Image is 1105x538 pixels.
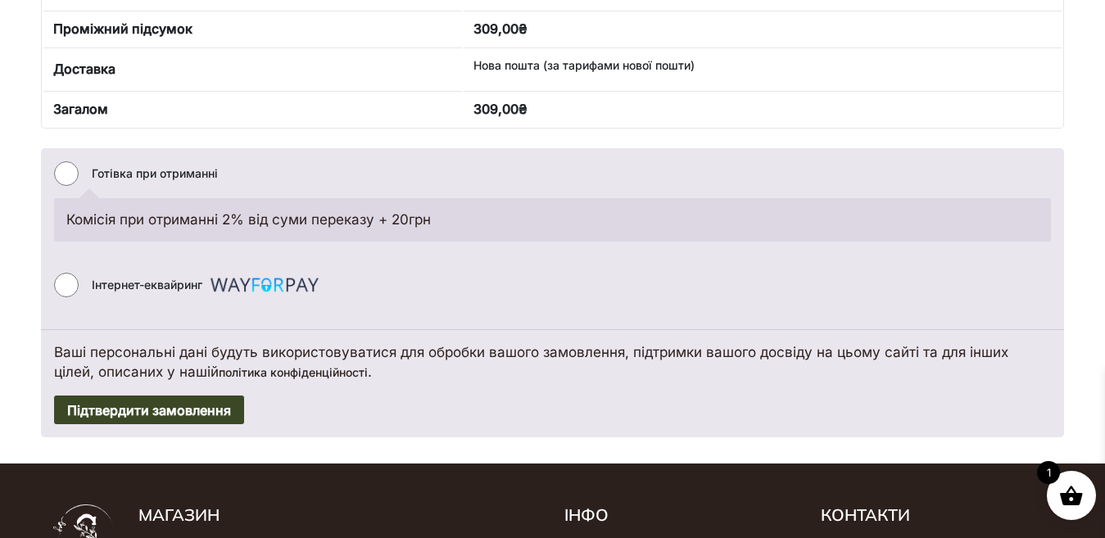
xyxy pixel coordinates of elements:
span: 1 [1037,461,1060,484]
bdi: 309,00 [473,101,528,117]
h5: Інфо [564,504,795,526]
h5: Магазин [138,504,540,526]
p: Комісія при отриманні 2% від суми переказу + 20грн [66,210,1039,230]
button: Підтвердити замовлення [54,396,244,425]
span: ₴ [519,20,528,37]
span: ₴ [519,101,528,117]
span: Нова пошта (за тарифами нової пошти) [473,56,695,75]
h5: Контакти [821,504,1052,526]
bdi: 309,00 [473,20,528,37]
a: політика конфіденційності [219,365,368,379]
p: Ваші персональні дані будуть використовуватися для обробки вашого замовлення, підтримки вашого до... [54,343,1051,382]
th: Доставка [43,47,462,89]
th: Проміжний підсумок [43,11,462,46]
img: Інтернет-еквайринг [208,264,323,304]
label: Готівка при отриманні [92,162,218,185]
th: Загалом [43,91,462,126]
label: Інтернет-еквайринг [92,266,323,304]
